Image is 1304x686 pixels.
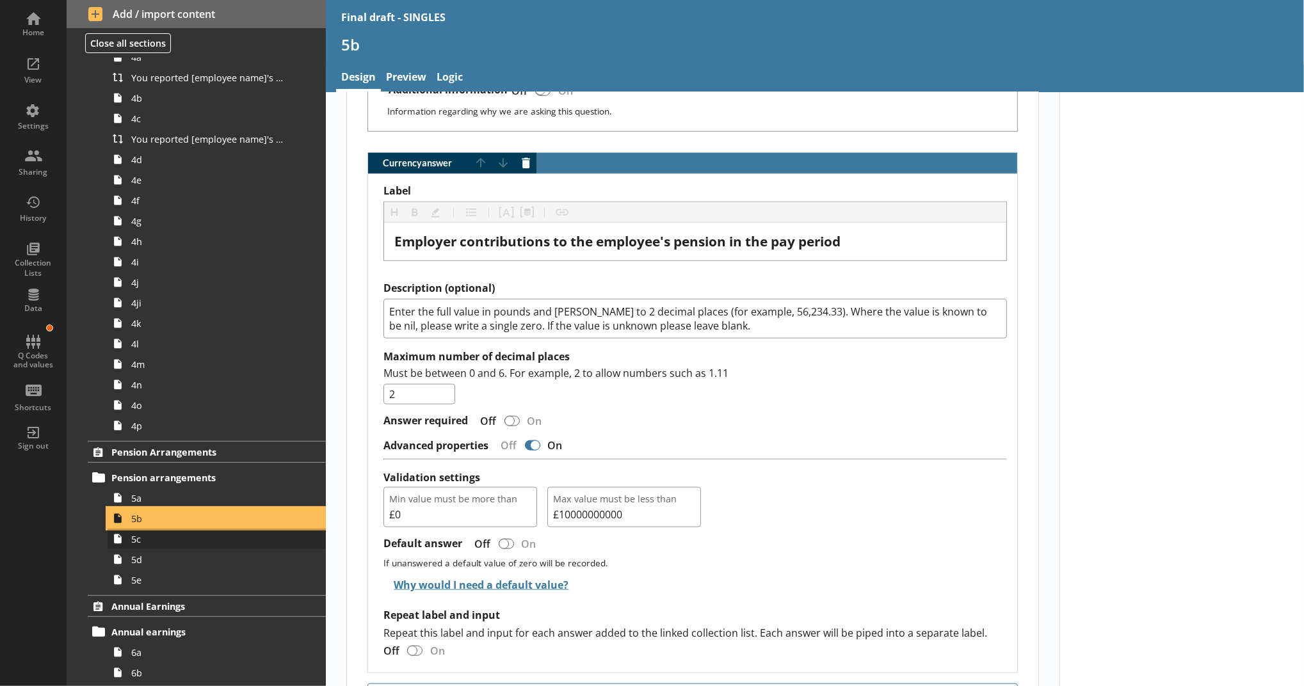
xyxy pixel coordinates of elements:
div: Off [471,414,502,428]
a: 5d [108,549,326,570]
div: On [522,414,552,428]
span: 4e [131,174,288,186]
button: Delete answer [516,153,536,173]
div: Q Codes and values [11,351,56,370]
span: 5e [131,574,288,586]
span: 4h [131,235,288,248]
span: 5a [131,492,288,504]
span: 4l [131,338,288,350]
span: £10000000000 [553,507,695,522]
span: 4c [131,113,288,125]
a: 5e [108,570,326,590]
a: 5b [108,508,326,529]
span: Pension Arrangements [111,446,283,458]
a: 4f [108,190,326,211]
a: Pension arrangements [88,467,326,488]
a: 4i [108,251,326,272]
a: 4g [108,211,326,231]
span: Max value must be less than [553,493,695,505]
div: Collection Lists [11,258,56,278]
span: Add / import content [88,7,305,21]
a: 4n [108,374,326,395]
a: Annual earnings [88,621,326,642]
div: Off [383,644,405,658]
label: Maximum number of decimal places [383,350,570,363]
div: If unanswered a default value of zero will be recorded. [383,557,1007,569]
a: 6a [108,642,326,662]
div: Off [465,537,496,551]
label: Label [383,184,1007,198]
div: Home [11,28,56,38]
span: 5c [131,533,288,545]
span: Annual Earnings [111,600,283,612]
span: Pension arrangements [111,472,283,484]
a: 4ji [108,292,326,313]
a: Logic [431,65,468,92]
li: Pension arrangements5a5b5c5d5e [93,467,326,590]
a: You reported [employee name]'s pay period that included [Reference Date] to be [Untitled answer].... [108,67,326,88]
span: 4k [131,317,288,330]
a: 4k [108,313,326,333]
a: Annual Earnings [88,595,326,617]
label: Validation settings [383,471,480,484]
h1: 5b [341,35,1289,54]
span: 5d [131,554,288,566]
button: Max value must be less than£10000000000 [547,487,701,527]
span: Min value must be more than [389,493,531,505]
span: 4b [131,92,288,104]
a: 4p [108,415,326,436]
span: You reported [employee name]'s pay period that included [Reference Date] to be [Untitled answer].... [131,72,288,84]
a: 5c [108,529,326,549]
span: 6a [131,646,288,658]
span: 4i [131,256,288,268]
div: Sharing [11,167,56,177]
button: Close all sections [85,33,171,53]
a: Design [336,65,381,92]
div: On [517,537,547,551]
div: History [11,213,56,223]
p: Must be between 0 and 6. For example, 2 to allow numbers such as 1.11 [383,366,1007,380]
div: On [543,438,573,452]
span: 4j [131,276,288,289]
span: Currency answer [368,159,471,168]
label: Default answer [383,537,462,550]
div: On [425,644,455,658]
a: 4e [108,170,326,190]
p: Repeat this label and input for each answer added to the linked collection list. Each answer will... [383,626,1007,640]
label: Repeat label and input [383,609,1007,622]
span: 4m [131,358,288,371]
span: 4d [131,154,288,166]
div: Off [491,438,522,452]
a: 6b [108,662,326,683]
a: 4b [108,88,326,108]
a: 4o [108,395,326,415]
span: 4n [131,379,288,391]
span: 4f [131,195,288,207]
div: Final draft - SINGLES [341,10,446,24]
label: Answer required [383,414,468,427]
span: 4p [131,420,288,432]
div: Settings [11,121,56,131]
div: Currency answer [367,152,1018,673]
a: Preview [381,65,431,92]
a: 5a [108,488,326,508]
li: Pension ArrangementsPension arrangements5a5b5c5d5e [67,441,326,590]
span: Annual earnings [111,626,283,638]
div: Label [394,233,996,250]
div: Data [11,303,56,314]
span: You reported [employee name]'s basic pay earned for work carried out in the pay period that inclu... [131,133,288,145]
button: Why would I need a default value? [383,573,571,596]
a: 4l [108,333,326,354]
a: 4h [108,231,326,251]
a: Pension Arrangements [88,441,326,463]
div: Shortcuts [11,403,56,413]
span: 6b [131,667,288,679]
label: Advanced properties [383,439,488,452]
a: 4c [108,108,326,129]
span: 4g [131,215,288,227]
div: Sign out [11,441,56,451]
label: Description (optional) [383,282,1007,295]
button: Min value must be more than£0 [383,487,537,527]
a: 4d [108,149,326,170]
div: View [11,75,56,85]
